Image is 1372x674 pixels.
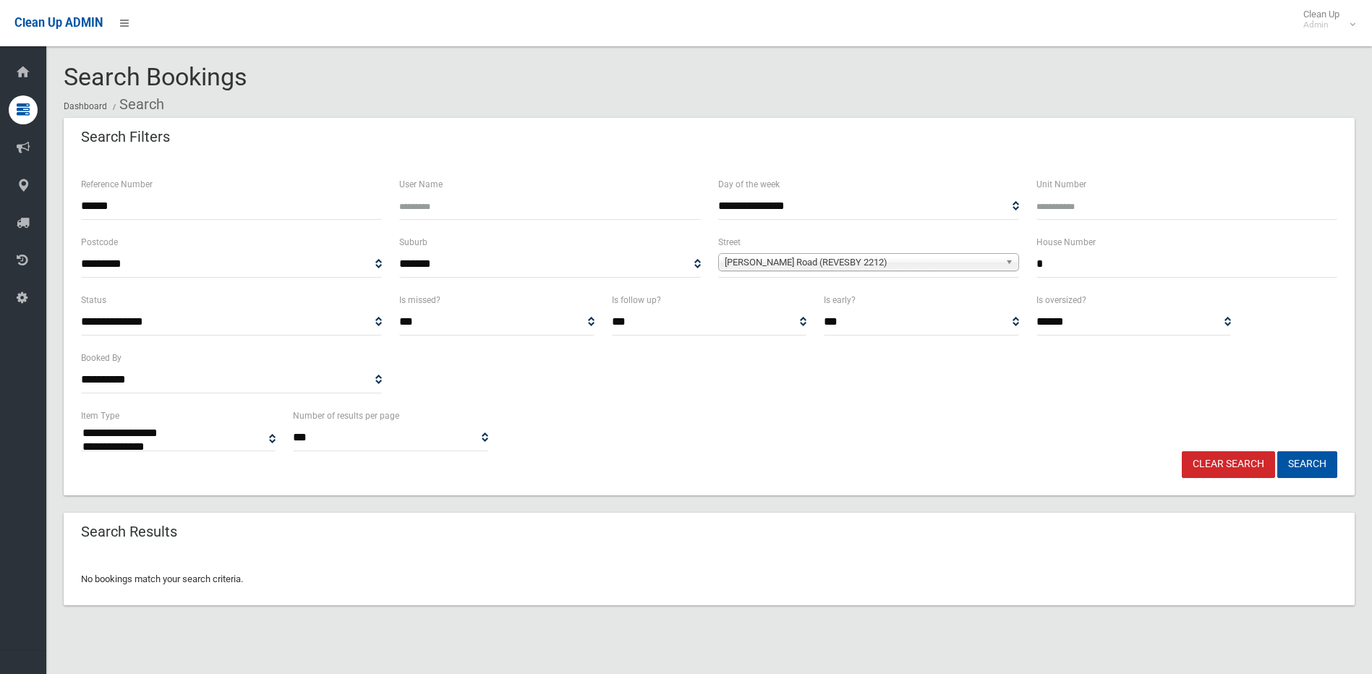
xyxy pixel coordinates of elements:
span: Clean Up ADMIN [14,16,103,30]
label: Number of results per page [293,408,399,424]
label: Is missed? [399,292,440,308]
label: Is early? [824,292,856,308]
label: User Name [399,176,443,192]
label: Day of the week [718,176,780,192]
label: Unit Number [1036,176,1086,192]
label: Item Type [81,408,119,424]
label: Is follow up? [612,292,661,308]
a: Dashboard [64,101,107,111]
label: Is oversized? [1036,292,1086,308]
a: Clear Search [1182,451,1275,478]
label: Reference Number [81,176,153,192]
label: Postcode [81,234,118,250]
label: Suburb [399,234,427,250]
header: Search Results [64,518,195,546]
small: Admin [1303,20,1339,30]
span: Search Bookings [64,62,247,91]
label: House Number [1036,234,1096,250]
label: Status [81,292,106,308]
div: No bookings match your search criteria. [64,553,1355,605]
li: Search [109,91,164,118]
button: Search [1277,451,1337,478]
label: Street [718,234,741,250]
label: Booked By [81,350,122,366]
header: Search Filters [64,123,187,151]
span: Clean Up [1296,9,1354,30]
span: [PERSON_NAME] Road (REVESBY 2212) [725,254,1000,271]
